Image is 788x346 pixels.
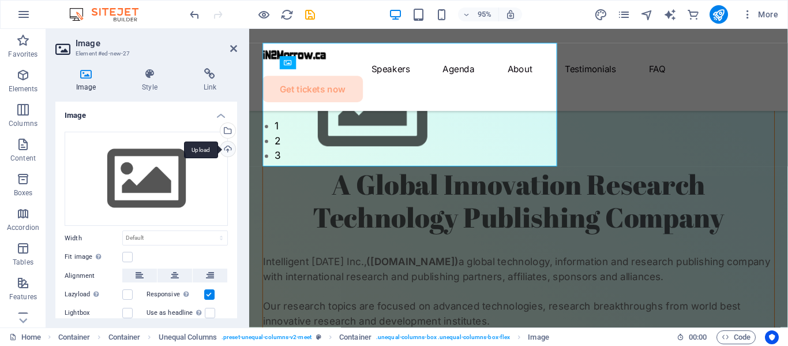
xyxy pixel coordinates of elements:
h4: Image [55,68,121,92]
p: Content [10,154,36,163]
button: text_generator [663,8,677,21]
h4: Image [55,102,237,122]
span: . preset-unequal-columns-v2-meet [222,330,312,344]
button: undo [187,8,201,21]
i: Reload page [280,8,294,21]
h4: Link [183,68,237,92]
p: Favorites [8,50,37,59]
button: Usercentrics [765,330,779,344]
i: This element is a customizable preset [316,334,321,340]
p: Elements [9,84,38,94]
div: Select files from the file manager, stock photos, or upload file(s) [65,132,228,226]
label: Lightbox [65,306,122,320]
a: Click to cancel selection. Double-click to open Pages [9,330,41,344]
span: Click to select. Double-click to edit [528,330,549,344]
span: Unequal Columns [159,330,217,344]
i: Navigator [640,8,654,21]
span: . unequal-columns-box .unequal-columns-box-flex [376,330,510,344]
h2: Image [76,38,237,49]
button: design [594,8,608,21]
span: More [742,9,778,20]
label: Fit image [65,250,122,264]
span: Click to select. Double-click to edit [339,330,372,344]
i: Undo: Add element (Ctrl+Z) [188,8,201,21]
span: Click to select. Double-click to edit [108,330,141,344]
label: Responsive [147,288,204,302]
i: Commerce [686,8,700,21]
span: : [697,333,699,341]
i: AI Writer [663,8,677,21]
button: pages [617,8,631,21]
label: Width [65,235,122,241]
button: 95% [458,8,499,21]
p: Features [9,292,37,302]
button: Click here to leave preview mode and continue editing [257,8,271,21]
h4: Style [121,68,182,92]
p: Tables [13,258,33,267]
i: Publish [712,8,725,21]
img: Editor Logo [66,8,153,21]
button: commerce [686,8,700,21]
label: Use as headline [147,306,205,320]
p: Accordion [7,223,39,232]
i: On resize automatically adjust zoom level to fit chosen device. [505,9,516,20]
i: Pages (Ctrl+Alt+S) [617,8,631,21]
i: Save (Ctrl+S) [303,8,317,21]
h6: 95% [475,8,494,21]
span: Click to select. Double-click to edit [58,330,91,344]
span: Code [722,330,751,344]
a: Upload [220,141,236,157]
p: Boxes [14,188,33,198]
nav: breadcrumb [58,330,549,344]
i: Design (Ctrl+Alt+Y) [594,8,607,21]
p: Columns [9,119,37,128]
button: save [303,8,317,21]
label: Lazyload [65,288,122,302]
span: 00 00 [689,330,707,344]
h3: Element #ed-new-27 [76,49,214,59]
button: reload [280,8,294,21]
button: Code [716,330,756,344]
button: More [737,5,783,24]
label: Alignment [65,269,122,283]
button: navigator [640,8,654,21]
button: publish [710,5,728,24]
